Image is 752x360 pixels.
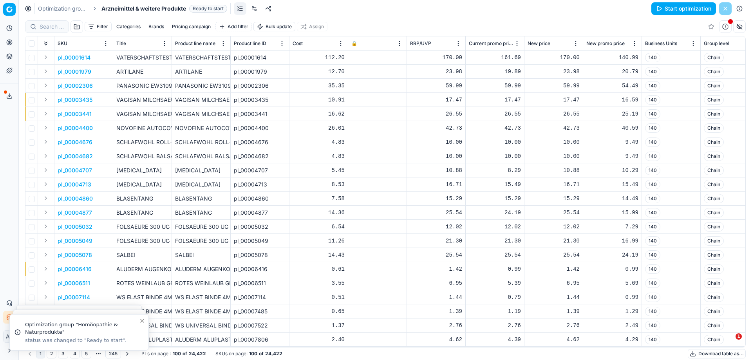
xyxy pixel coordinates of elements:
button: Expand [41,137,51,147]
div: 10.00 [528,138,580,146]
div: VAGISAN MILCHSAEURE VAGI [175,110,227,118]
div: VAGISAN MILCHSAEURE VAGI [175,96,227,104]
span: 140 [645,180,660,189]
span: 140 [645,279,660,288]
div: 14.43 [293,251,345,259]
div: 0.51 [293,293,345,301]
div: 2.76 [410,322,462,329]
span: 140 [645,67,660,76]
div: pl_00004400 [234,124,286,132]
div: Optimization group "Homöopathie & Naturprodukte" [25,321,139,336]
p: SCHLAFWOHL ROLL-ON [116,138,168,146]
div: 59.99 [410,82,462,90]
button: Expand all [41,39,51,48]
button: pl_00005078 [58,251,92,259]
button: Expand [41,67,51,76]
div: pl_00004682 [234,152,286,160]
div: 25.54 [410,209,462,217]
div: WS UNIVERSAL BINDE 5MX8CM [175,322,227,329]
div: 15.49 [469,181,521,188]
div: 140.99 [586,54,638,62]
div: pl_00003441 [234,110,286,118]
button: 2 [47,349,56,358]
div: NOVOFINE AUTOCOVER 30G [175,124,227,132]
span: Current promo price [469,40,513,47]
span: 140 [645,152,660,161]
div: 17.47 [528,96,580,104]
div: 26.55 [528,110,580,118]
div: pl_00005078 [234,251,286,259]
button: Expand [41,250,51,259]
div: 7.29 [586,223,638,231]
span: 140 [645,293,660,302]
p: SALBEI [116,251,168,259]
div: pl_00002306 [234,82,286,90]
span: Group level [704,40,729,47]
div: BLASENTANG [175,209,227,217]
p: pl_00007114 [58,293,90,301]
span: Chain [704,321,724,330]
div: 1.37 [293,322,345,329]
p: NOVOFINE AUTOCOVER 30G [116,124,168,132]
p: ROTES WEINLAUB GEL [116,279,168,287]
div: 5.45 [293,166,345,174]
button: pl_00004877 [58,209,92,217]
button: pl_00006511 [58,279,90,287]
span: 140 [645,166,660,175]
div: 1.44 [410,293,462,301]
span: Chain [704,152,724,161]
div: 54.49 [586,82,638,90]
span: New price [528,40,550,47]
div: 17.47 [469,96,521,104]
p: ALUDERM AUGENKOMP DUOCUL [116,265,168,273]
div: 21.30 [469,237,521,245]
div: pl_00005032 [234,223,286,231]
div: 0.79 [469,293,521,301]
button: Expand [41,264,51,273]
button: pl_00004713 [58,181,91,188]
span: Business Units [645,40,677,47]
div: 15.49 [586,181,638,188]
div: 10.00 [410,138,462,146]
button: 5 [81,349,91,358]
div: 15.29 [528,195,580,203]
button: Go to next page [123,349,132,358]
div: WS ELAST BINDE 4MX8CM [175,308,227,315]
span: Arzneimittel & weitere ProdukteReady to start [101,5,227,13]
div: WS ELAST BINDE 4MX6CM [175,293,227,301]
div: pl_00005049 [234,237,286,245]
div: 0.99 [586,265,638,273]
button: pl_00005032 [58,223,92,231]
div: 2.49 [586,322,638,329]
div: 1.44 [528,293,580,301]
span: Chain [704,279,724,288]
p: VAGISAN MILCHSAEURE VAGI [116,96,168,104]
button: pl_00004707 [58,166,92,174]
div: 2.76 [528,322,580,329]
span: Chain [704,180,724,189]
p: WS ELAST BINDE 4MX6CM [116,293,168,301]
div: 10.00 [469,152,521,160]
div: 0.65 [293,308,345,315]
div: 12.70 [293,68,345,76]
span: 140 [645,222,660,232]
button: pl_00005049 [58,237,92,245]
div: 25.54 [469,251,521,259]
div: 11.26 [293,237,345,245]
button: pl_00003441 [58,110,92,118]
div: 17.47 [410,96,462,104]
div: 26.55 [410,110,462,118]
div: pl_00004707 [234,166,286,174]
p: pl_00002306 [58,82,93,90]
div: 5.39 [469,279,521,287]
button: pl_00004400 [58,124,93,132]
strong: 24,422 [189,351,206,357]
div: pl_00001979 [234,68,286,76]
button: pl_00004676 [58,138,92,146]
